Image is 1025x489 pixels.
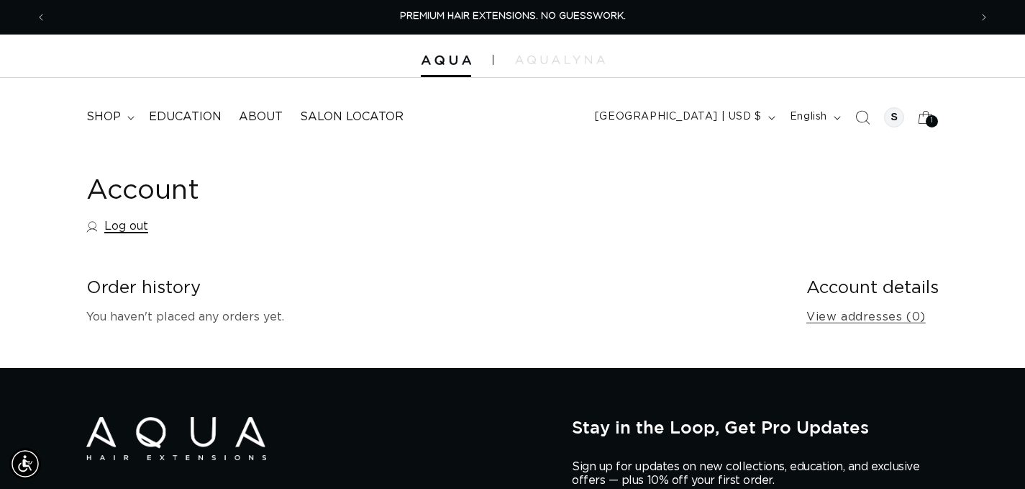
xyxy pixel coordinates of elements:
a: View addresses (0) [806,307,926,328]
span: About [239,109,283,125]
span: 1 [931,115,934,127]
button: English [781,104,847,131]
h2: Account details [806,277,939,300]
summary: shop [78,101,140,133]
h2: Order history [86,277,783,300]
button: Next announcement [968,4,1000,31]
img: Aqua Hair Extensions [421,55,471,66]
span: Education [149,109,222,125]
span: Salon Locator [300,109,404,125]
h1: Account [86,174,939,209]
p: Sign up for updates on new collections, education, and exclusive offers — plus 10% off your first... [572,460,931,488]
span: English [790,109,827,125]
h2: Stay in the Loop, Get Pro Updates [572,417,939,437]
button: Previous announcement [25,4,57,31]
button: [GEOGRAPHIC_DATA] | USD $ [586,104,781,131]
div: Accessibility Menu [9,448,41,480]
a: Log out [86,216,148,237]
span: [GEOGRAPHIC_DATA] | USD $ [595,109,762,125]
summary: Search [847,102,878,133]
img: Aqua Hair Extensions [86,417,266,461]
a: Salon Locator [291,101,412,133]
span: PREMIUM HAIR EXTENSIONS. NO GUESSWORK. [400,12,626,21]
p: You haven't placed any orders yet. [86,307,783,328]
a: Education [140,101,230,133]
img: aqualyna.com [515,55,605,64]
span: shop [86,109,121,125]
a: About [230,101,291,133]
